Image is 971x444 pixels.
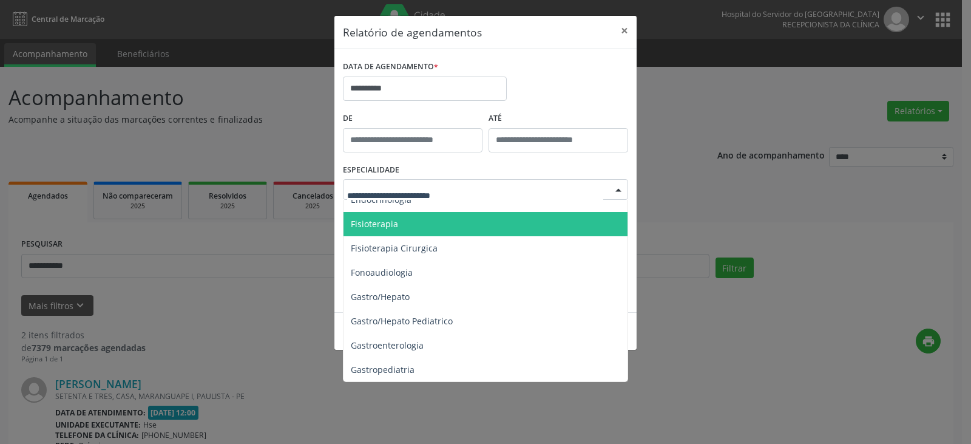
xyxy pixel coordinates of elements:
[343,24,482,40] h5: Relatório de agendamentos
[351,315,453,327] span: Gastro/Hepato Pediatrico
[351,340,424,351] span: Gastroenterologia
[489,109,628,128] label: ATÉ
[351,267,413,278] span: Fonoaudiologia
[612,16,637,46] button: Close
[351,194,411,205] span: Endocrinologia
[343,161,399,180] label: ESPECIALIDADE
[351,364,414,375] span: Gastropediatria
[351,242,438,254] span: Fisioterapia Cirurgica
[351,291,410,302] span: Gastro/Hepato
[343,58,438,77] label: DATA DE AGENDAMENTO
[343,109,482,128] label: De
[351,218,398,230] span: Fisioterapia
